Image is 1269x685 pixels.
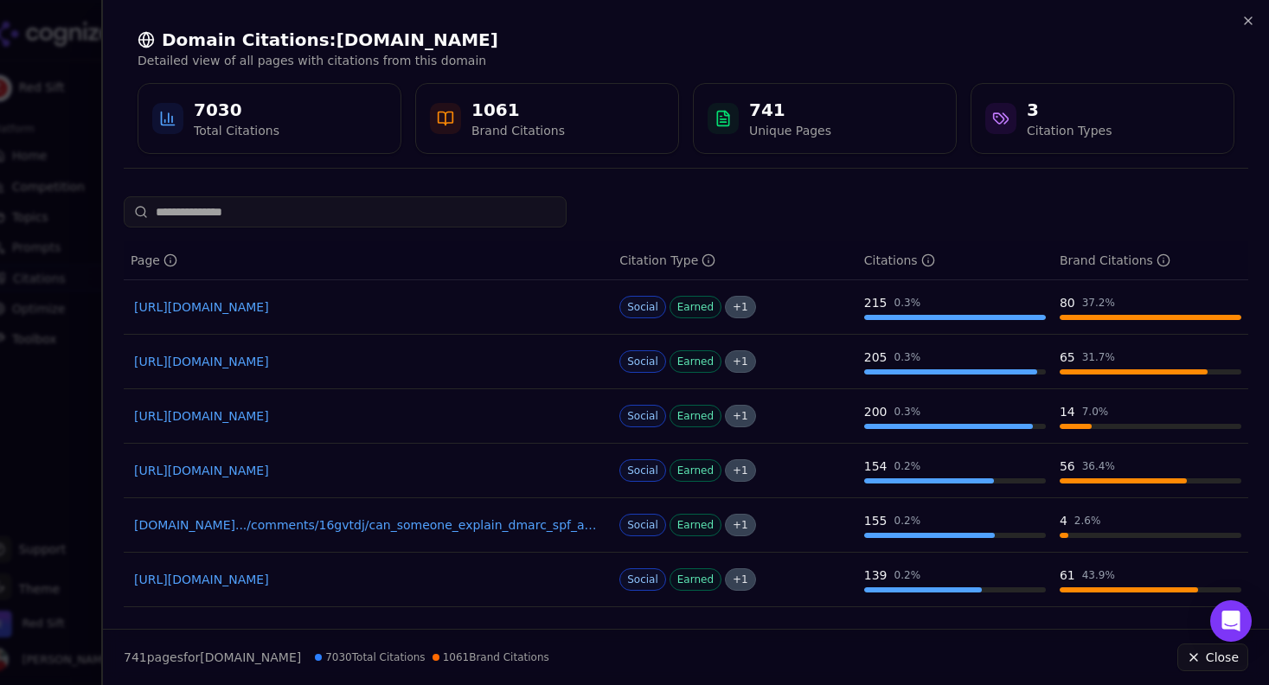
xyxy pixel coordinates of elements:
[471,98,565,122] div: 1061
[1060,294,1075,311] div: 80
[670,296,721,318] span: Earned
[131,252,177,269] div: Page
[864,403,888,420] div: 200
[134,571,602,588] a: [URL][DOMAIN_NAME]
[1082,296,1115,310] div: 37.2 %
[1027,122,1112,139] div: Citation Types
[670,350,721,373] span: Earned
[1082,405,1109,419] div: 7.0 %
[864,294,888,311] div: 215
[670,459,721,482] span: Earned
[894,296,921,310] div: 0.3 %
[124,650,147,664] span: 741
[894,568,921,582] div: 0.2 %
[619,350,666,373] span: Social
[1027,98,1112,122] div: 3
[1060,567,1075,584] div: 61
[894,514,921,528] div: 0.2 %
[134,462,602,479] a: [URL][DOMAIN_NAME]
[138,52,1234,69] p: Detailed view of all pages with citations from this domain
[134,407,602,425] a: [URL][DOMAIN_NAME]
[612,241,857,280] th: citationTypes
[670,568,721,591] span: Earned
[1082,568,1115,582] div: 43.9 %
[134,516,602,534] a: [DOMAIN_NAME].../comments/16gvtdj/can_someone_explain_dmarc_spf_and_dkim_to_me_like
[864,252,935,269] div: Citations
[670,514,721,536] span: Earned
[471,122,565,139] div: Brand Citations
[864,349,888,366] div: 205
[1060,512,1067,529] div: 4
[124,649,301,666] p: page s for
[619,296,666,318] span: Social
[619,252,715,269] div: Citation Type
[619,459,666,482] span: Social
[725,405,756,427] span: + 1
[725,350,756,373] span: + 1
[1177,643,1248,671] button: Close
[1074,514,1101,528] div: 2.6 %
[1060,252,1170,269] div: Brand Citations
[857,241,1053,280] th: totalCitationCount
[315,650,425,664] span: 7030 Total Citations
[749,98,831,122] div: 741
[619,568,666,591] span: Social
[619,514,666,536] span: Social
[134,298,602,316] a: [URL][DOMAIN_NAME]
[894,459,921,473] div: 0.2 %
[864,458,888,475] div: 154
[138,28,1234,52] h2: Domain Citations: [DOMAIN_NAME]
[670,405,721,427] span: Earned
[194,98,279,122] div: 7030
[894,350,921,364] div: 0.3 %
[725,296,756,318] span: + 1
[725,459,756,482] span: + 1
[433,650,549,664] span: 1061 Brand Citations
[864,567,888,584] div: 139
[194,122,279,139] div: Total Citations
[749,122,831,139] div: Unique Pages
[619,405,666,427] span: Social
[725,568,756,591] span: + 1
[124,241,612,280] th: page
[1082,350,1115,364] div: 31.7 %
[1060,403,1075,420] div: 14
[864,512,888,529] div: 155
[1060,458,1075,475] div: 56
[1082,459,1115,473] div: 36.4 %
[894,405,921,419] div: 0.3 %
[1060,349,1075,366] div: 65
[200,650,301,664] span: [DOMAIN_NAME]
[725,514,756,536] span: + 1
[134,353,602,370] a: [URL][DOMAIN_NAME]
[1053,241,1248,280] th: brandCitationCount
